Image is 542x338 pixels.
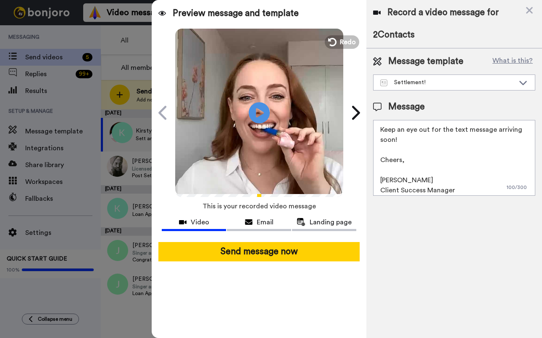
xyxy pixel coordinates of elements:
button: Send message now [158,242,360,261]
span: Message [388,101,425,113]
textarea: Hi {first_name|there}, I think the video speaks for itself :D A huge congratulations to you!!!!!!... [373,120,535,196]
span: Landing page [310,217,352,227]
span: This is your recorded video message [203,197,316,216]
span: Video [191,217,209,227]
button: What is this? [490,55,535,68]
span: Message template [388,55,463,68]
div: Settlement! [380,78,515,87]
img: Message-temps.svg [380,80,387,86]
span: Email [257,217,274,227]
